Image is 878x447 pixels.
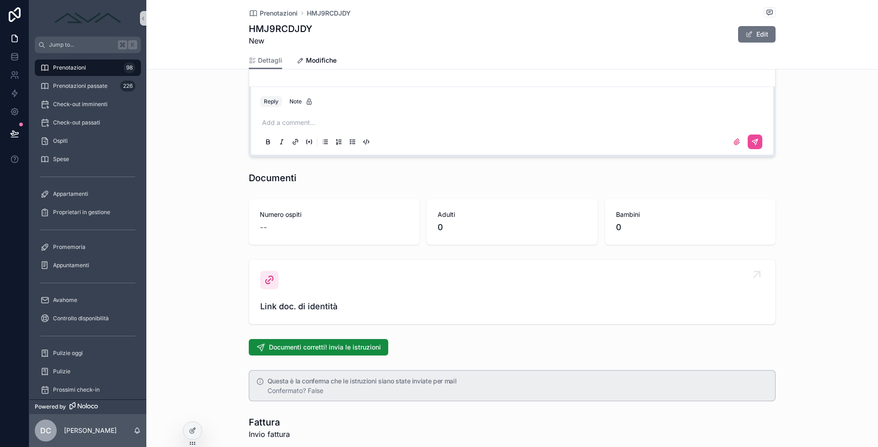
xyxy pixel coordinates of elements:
span: Promemoria [53,243,86,251]
span: Avahome [53,296,77,304]
a: Modifiche [297,52,337,70]
p: [PERSON_NAME] [64,426,117,435]
span: Pulizie oggi [53,350,83,357]
span: Appartamenti [53,190,88,198]
div: Note [289,98,313,105]
span: Check-out imminenti [53,101,107,108]
span: 0 [616,221,765,234]
a: Pulizie oggi [35,345,141,361]
button: Note [286,96,316,107]
img: App logo [51,11,124,26]
h1: Fattura [249,416,290,429]
button: Edit [738,26,776,43]
a: Ospiti [35,133,141,149]
span: Controllo disponibilità [53,315,109,322]
div: 226 [120,81,135,92]
a: Check-out passati [35,114,141,131]
span: Pulizie [53,368,70,375]
a: Dettagli [249,52,282,70]
a: Spese [35,151,141,167]
span: Modifiche [306,56,337,65]
a: Link doc. di identità [249,260,775,324]
div: scrollable content [29,53,146,399]
a: Prenotazioni [249,9,298,18]
span: Appuntamenti [53,262,89,269]
button: Documenti corretti! invia le istruzioni [249,339,388,355]
span: Bambini [616,210,765,219]
a: Prenotazioni passate226 [35,78,141,94]
a: Check-out imminenti [35,96,141,113]
h1: HMJ9RCDJDY [249,22,312,35]
span: -- [260,221,267,234]
span: K [129,41,136,48]
span: Prossimi check-in [53,386,100,393]
button: Jump to...K [35,37,141,53]
div: 98 [123,62,135,73]
span: Link doc. di identità [260,300,764,313]
span: Proprietari in gestione [53,209,110,216]
span: DC [40,425,51,436]
h1: Documenti [249,172,296,184]
span: Jump to... [49,41,114,48]
div: Confermato? False [268,386,768,395]
span: Prenotazioni [53,64,86,71]
a: Appartamenti [35,186,141,202]
span: 0 [438,221,586,234]
span: Powered by [35,403,66,410]
a: Promemoria [35,239,141,255]
a: Prossimi check-in [35,382,141,398]
span: Prenotazioni passate [53,82,107,90]
a: Powered by [29,399,146,414]
a: Proprietari in gestione [35,204,141,221]
h5: Questa è la conferma che le istruzioni siano state inviate per mail [268,378,768,384]
span: Check-out passati [53,119,100,126]
span: Dettagli [258,56,282,65]
span: New [249,35,312,46]
span: Prenotazioni [260,9,298,18]
a: Avahome [35,292,141,308]
span: Spese [53,156,69,163]
a: HMJ9RCDJDY [307,9,351,18]
button: Reply [260,96,282,107]
span: Confermato? False [268,387,323,394]
a: Pulizie [35,363,141,380]
span: Numero ospiti [260,210,408,219]
span: Adulti [438,210,586,219]
span: Invio fattura [249,429,290,440]
a: Appuntamenti [35,257,141,274]
span: Ospiti [53,137,68,145]
span: Documenti corretti! invia le istruzioni [269,343,381,352]
a: Prenotazioni98 [35,59,141,76]
a: Controllo disponibilità [35,310,141,327]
